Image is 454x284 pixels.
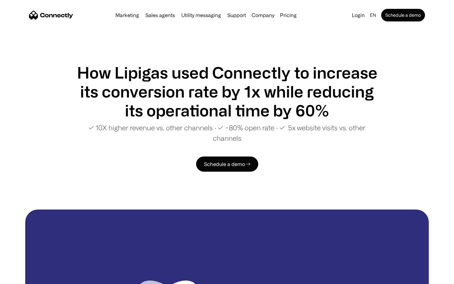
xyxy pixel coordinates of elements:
a: Login [349,11,367,20]
h1: How Lipigas used Connectly to increase its conversion rate by 1x while reducing its operational t... [76,63,378,120]
a: Schedule a demo [381,9,425,21]
a: Sales agents [143,13,178,18]
a: Schedule a demo → [196,157,258,172]
div: Company [250,11,276,20]
p: ✓ 10X higher revenue vs. other channels ∙ ✓ ~80% open rate ∙ ✓ 5x website visits vs. other channels [76,122,378,143]
a: Support [225,13,248,18]
a: home [29,10,73,20]
a: Marketing [113,13,142,18]
div: en [367,11,380,20]
a: Pricing [277,13,299,18]
div: en [370,11,376,20]
div: Company [252,11,274,20]
ul: Language list [13,273,38,282]
aside: Language selected: English [6,272,38,282]
a: Utility messaging [179,13,224,18]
